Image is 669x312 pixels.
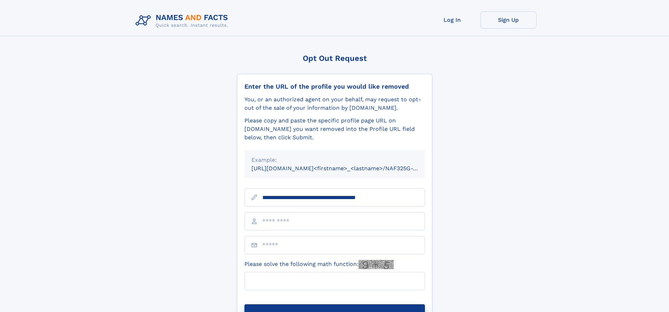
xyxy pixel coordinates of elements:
a: Log In [424,11,480,28]
a: Sign Up [480,11,537,28]
label: Please solve the following math function: [244,260,394,269]
div: Example: [251,156,418,164]
div: Opt Out Request [237,54,432,63]
div: Please copy and paste the specific profile page URL on [DOMAIN_NAME] you want removed into the Pr... [244,116,425,142]
div: You, or an authorized agent on your behalf, may request to opt-out of the sale of your informatio... [244,95,425,112]
img: Logo Names and Facts [133,11,234,30]
small: [URL][DOMAIN_NAME]<firstname>_<lastname>/NAF325G-xxxxxxxx [251,165,438,172]
div: Enter the URL of the profile you would like removed [244,83,425,90]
